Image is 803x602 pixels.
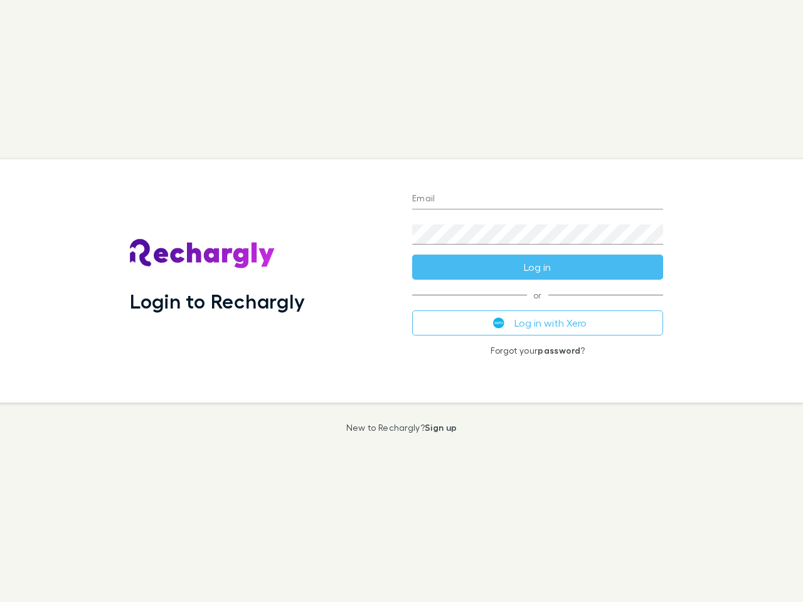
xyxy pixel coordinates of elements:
button: Log in with Xero [412,310,663,335]
button: Log in [412,255,663,280]
img: Xero's logo [493,317,504,329]
p: New to Rechargly? [346,423,457,433]
a: Sign up [425,422,457,433]
p: Forgot your ? [412,346,663,356]
h1: Login to Rechargly [130,289,305,313]
img: Rechargly's Logo [130,239,275,269]
a: password [538,345,580,356]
